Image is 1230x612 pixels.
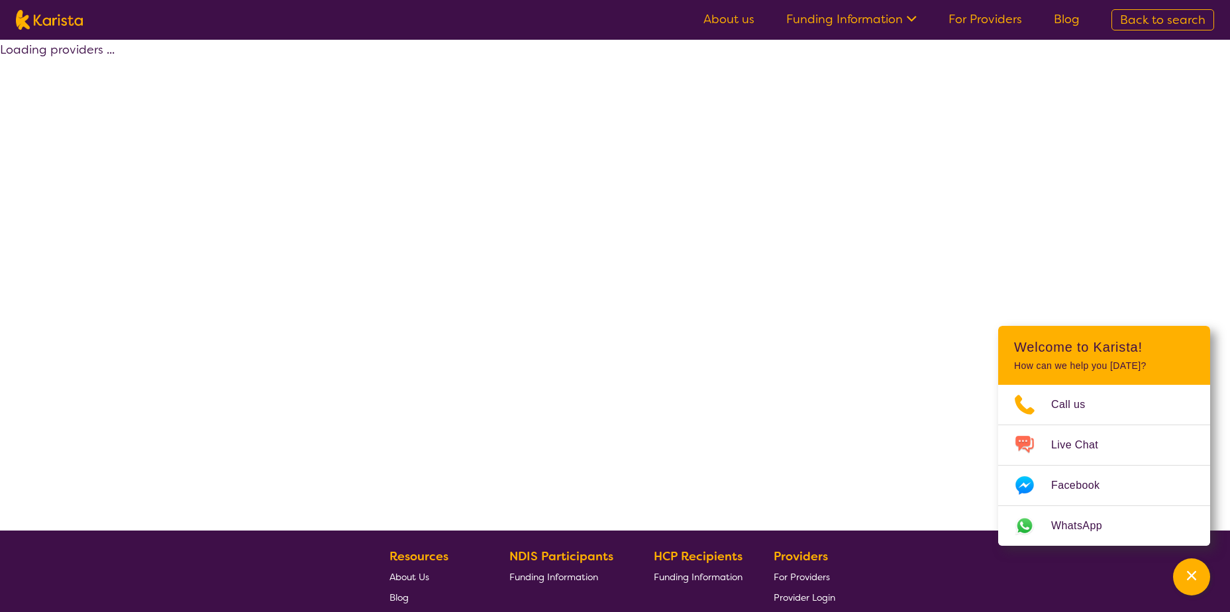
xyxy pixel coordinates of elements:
b: Resources [389,548,448,564]
a: About Us [389,566,478,587]
span: WhatsApp [1051,516,1118,536]
ul: Choose channel [998,385,1210,546]
button: Channel Menu [1173,558,1210,595]
span: About Us [389,571,429,583]
span: For Providers [774,571,830,583]
a: Funding Information [509,566,623,587]
span: Call us [1051,395,1102,415]
b: HCP Recipients [654,548,743,564]
a: Funding Information [654,566,743,587]
b: NDIS Participants [509,548,613,564]
h2: Welcome to Karista! [1014,339,1194,355]
img: Karista logo [16,10,83,30]
b: Providers [774,548,828,564]
span: Blog [389,591,409,603]
a: Blog [389,587,478,607]
a: Web link opens in a new tab. [998,506,1210,546]
a: Funding Information [786,11,917,27]
div: Channel Menu [998,326,1210,546]
span: Provider Login [774,591,835,603]
span: Live Chat [1051,435,1114,455]
a: Blog [1054,11,1080,27]
a: Provider Login [774,587,835,607]
p: How can we help you [DATE]? [1014,360,1194,372]
span: Funding Information [654,571,743,583]
a: For Providers [948,11,1022,27]
span: Facebook [1051,476,1115,495]
a: Back to search [1111,9,1214,30]
span: Funding Information [509,571,598,583]
a: About us [703,11,754,27]
a: For Providers [774,566,835,587]
span: Back to search [1120,12,1205,28]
